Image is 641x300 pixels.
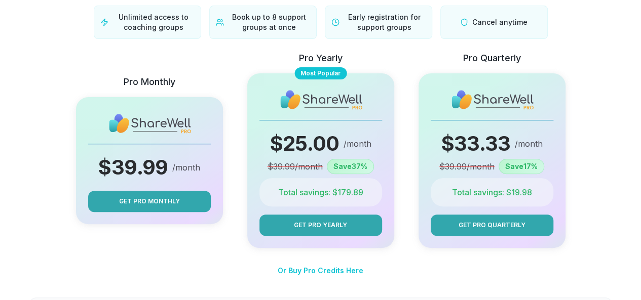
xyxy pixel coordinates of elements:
span: Book up to 8 support groups at once [228,12,310,32]
p: Pro Monthly [124,75,175,89]
span: Get Pro Yearly [294,221,347,230]
span: Early registration for support groups [344,12,426,32]
span: Get Pro Quarterly [459,221,525,230]
span: Cancel anytime [472,17,527,27]
span: Or Buy Pro Credits Here [278,266,363,275]
p: Pro Quarterly [463,51,521,65]
span: Get Pro Monthly [119,197,180,206]
button: Get Pro Monthly [88,191,211,212]
button: Get Pro Yearly [259,215,382,236]
button: Or Buy Pro Credits Here [278,260,363,281]
p: Pro Yearly [299,51,343,65]
button: Get Pro Quarterly [431,215,553,236]
span: Unlimited access to coaching groups [112,12,195,32]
